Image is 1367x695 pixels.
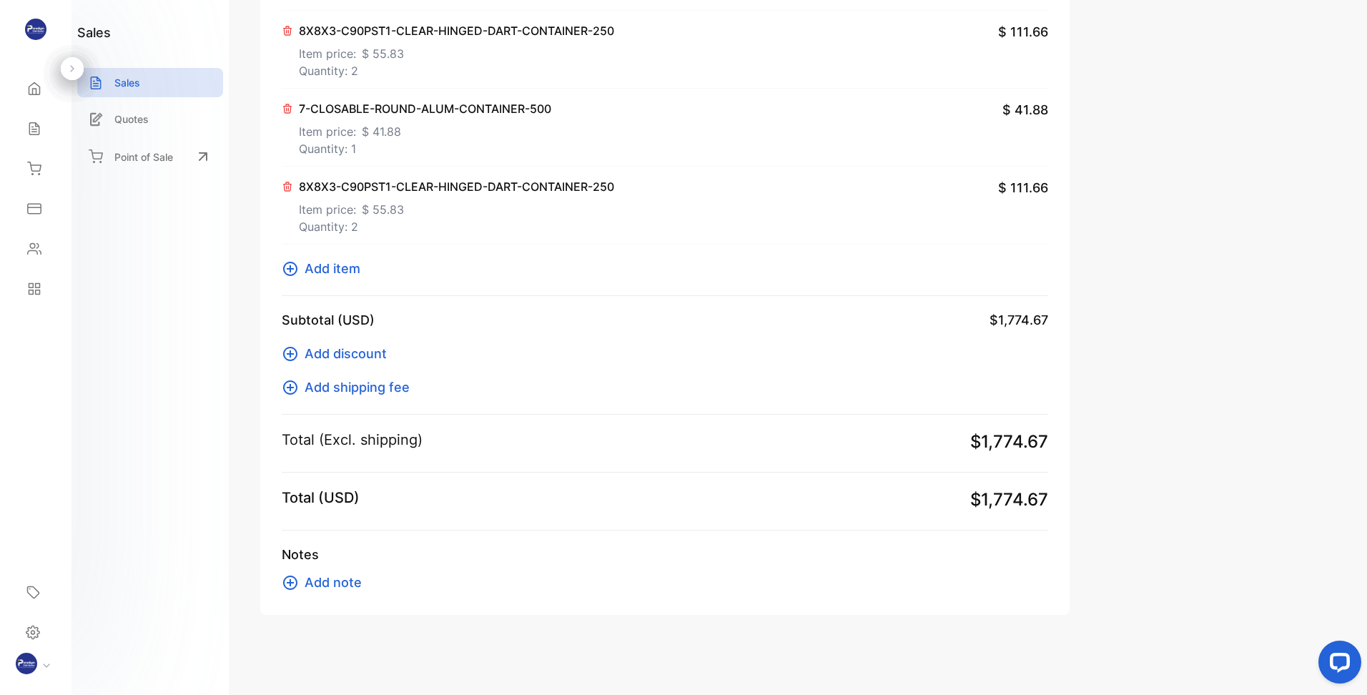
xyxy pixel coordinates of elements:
span: $1,774.67 [970,429,1048,455]
span: Add note [305,573,362,592]
p: Total (USD) [282,487,360,508]
span: $ 41.88 [362,123,401,140]
span: $ 111.66 [998,22,1048,41]
span: $ 41.88 [1002,100,1048,119]
p: 8X8X3-C90PST1-CLEAR-HINGED-DART-CONTAINER-250 [299,178,614,195]
a: Sales [77,68,223,97]
p: Quantity: 2 [299,218,614,235]
span: $ 55.83 [362,45,404,62]
button: Add note [282,573,370,592]
iframe: LiveChat chat widget [1307,635,1367,695]
p: Subtotal (USD) [282,310,375,330]
p: Quotes [114,112,149,127]
span: Add shipping fee [305,378,410,397]
p: Total (Excl. shipping) [282,429,423,450]
button: Add item [282,259,369,278]
a: Point of Sale [77,141,223,172]
p: 8X8X3-C90PST1-CLEAR-HINGED-DART-CONTAINER-250 [299,22,614,39]
p: Quantity: 2 [299,62,614,79]
span: $1,774.67 [970,487,1048,513]
h1: sales [77,23,111,42]
span: $ 111.66 [998,178,1048,197]
p: Quantity: 1 [299,140,551,157]
a: Quotes [77,104,223,134]
span: $1,774.67 [990,310,1048,330]
p: Sales [114,75,140,90]
p: Item price: [299,39,614,62]
span: $ 55.83 [362,201,404,218]
p: Item price: [299,117,551,140]
span: Add item [305,259,360,278]
button: Add shipping fee [282,378,418,397]
span: Add discount [305,344,387,363]
p: Notes [282,545,1048,564]
button: Add discount [282,344,395,363]
p: Point of Sale [114,149,173,164]
img: logo [25,19,46,40]
p: 7-CLOSABLE-ROUND-ALUM-CONTAINER-500 [299,100,551,117]
img: profile [16,653,37,674]
p: Item price: [299,195,614,218]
